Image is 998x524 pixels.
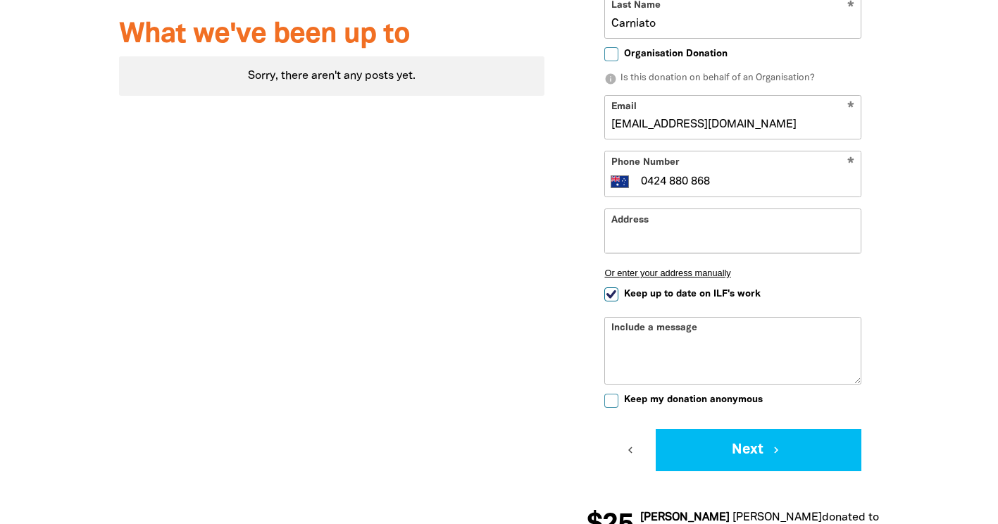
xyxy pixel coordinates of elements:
span: Keep my donation anonymous [624,393,763,406]
span: Keep up to date on ILF's work [624,287,761,301]
i: Required [847,157,854,170]
i: chevron_left [624,444,637,456]
em: [PERSON_NAME] [637,513,727,523]
i: chevron_right [770,444,782,456]
h3: What we've been up to [119,20,545,51]
div: Paginated content [119,56,545,96]
input: Keep up to date on ILF's work [604,287,618,301]
i: info [604,73,617,85]
div: Sorry, there aren't any posts yet. [119,56,545,96]
input: Organisation Donation [604,47,618,61]
button: chevron_left [604,429,656,471]
button: Next chevron_right [656,429,861,471]
button: Or enter your address manually [604,268,861,278]
a: Ligeti Read-A-Thon [876,513,977,523]
em: [PERSON_NAME] [730,513,819,523]
span: Organisation Donation [624,47,728,61]
p: Is this donation on behalf of an Organisation? [604,72,861,86]
span: donated to [819,513,876,523]
input: Keep my donation anonymous [604,394,618,408]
